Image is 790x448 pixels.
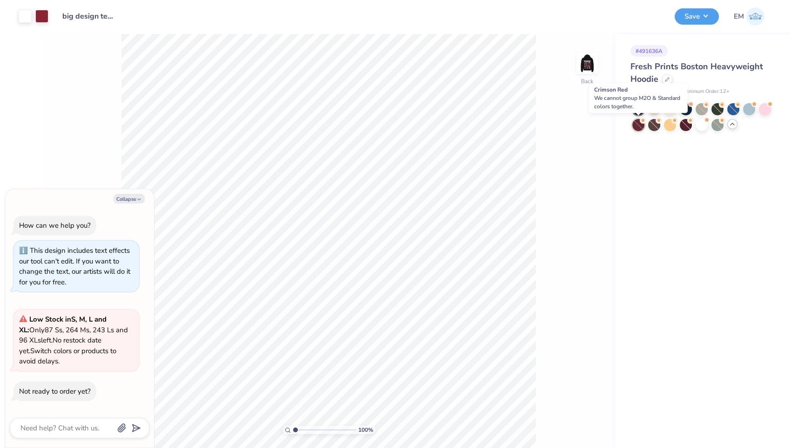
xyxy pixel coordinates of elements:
span: EM [734,11,744,22]
span: Minimum Order: 12 + [683,88,730,96]
button: Save [675,8,719,25]
button: Collapse [114,194,145,204]
span: Only 87 Ss, 264 Ms, 243 Ls and 96 XLs left. Switch colors or products to avoid delays. [19,315,128,366]
div: How can we help you? [19,221,91,230]
div: # 491636A [630,45,668,57]
input: Untitled Design [55,7,124,26]
div: This design includes text effects our tool can't edit. If you want to change the text, our artist... [19,246,130,287]
span: No restock date yet. [19,336,101,356]
span: 100 % [358,426,373,434]
strong: Low Stock in S, M, L and XL : [19,315,107,335]
span: Fresh Prints Boston Heavyweight Hoodie [630,61,763,85]
img: Back [578,54,596,72]
span: We cannot group M2O & Standard colors together. [594,94,680,110]
div: Not ready to order yet? [19,387,91,396]
img: Erin Mickan [746,7,764,26]
div: Crimson Red [589,83,688,113]
a: EM [734,7,764,26]
div: Back [581,77,593,86]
